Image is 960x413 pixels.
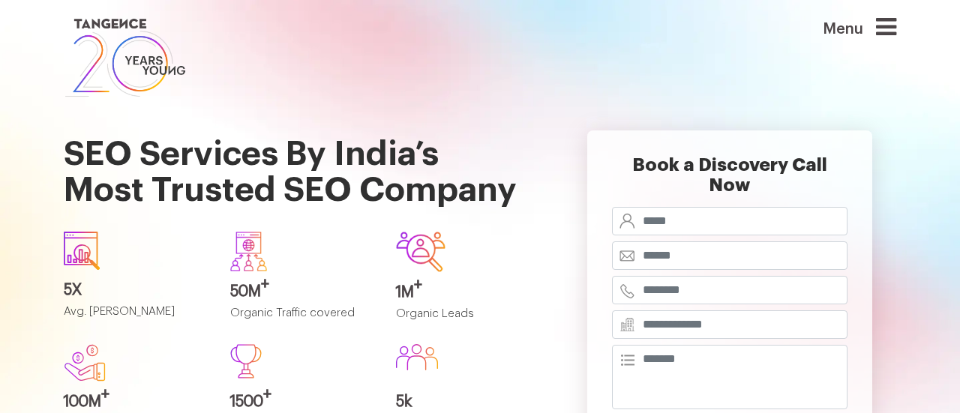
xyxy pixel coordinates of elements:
h3: 100M [64,394,208,410]
h2: Book a Discovery Call Now [612,155,847,207]
h3: 50M [230,283,374,300]
h3: 5X [64,282,208,298]
img: Path%20473.svg [230,344,262,379]
img: Group-640.svg [230,232,267,271]
h3: 5k [396,394,540,410]
sup: + [263,387,271,402]
img: Group%20586.svg [396,344,438,370]
p: Organic Leads [396,308,540,333]
img: icon1.svg [64,232,100,270]
sup: + [261,277,269,292]
sup: + [414,277,422,292]
p: Avg. [PERSON_NAME] [64,306,208,331]
sup: + [101,387,109,402]
h1: SEO Services By India’s Most Trusted SEO Company [64,100,540,220]
img: Group-642.svg [396,232,445,271]
p: Organic Traffic covered [230,307,374,332]
h3: 1M [396,284,540,301]
img: new.svg [64,344,106,382]
h3: 1500 [230,394,374,410]
img: logo SVG [64,15,187,100]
